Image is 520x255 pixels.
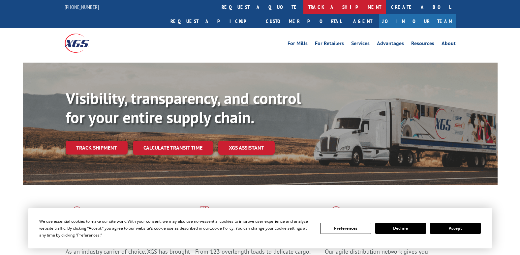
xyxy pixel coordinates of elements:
[377,41,404,48] a: Advantages
[195,206,211,223] img: xgs-icon-focused-on-flooring-red
[347,14,379,28] a: Agent
[325,206,348,223] img: xgs-icon-flagship-distribution-model-red
[66,206,86,223] img: xgs-icon-total-supply-chain-intelligence-red
[218,141,275,155] a: XGS ASSISTANT
[411,41,434,48] a: Resources
[288,41,308,48] a: For Mills
[261,14,347,28] a: Customer Portal
[65,4,99,10] a: [PHONE_NUMBER]
[379,14,456,28] a: Join Our Team
[39,218,312,239] div: We use essential cookies to make our site work. With your consent, we may also use non-essential ...
[28,208,492,248] div: Cookie Consent Prompt
[315,41,344,48] a: For Retailers
[133,141,213,155] a: Calculate transit time
[66,141,128,155] a: Track shipment
[320,223,371,234] button: Preferences
[166,14,261,28] a: Request a pickup
[442,41,456,48] a: About
[77,232,100,238] span: Preferences
[209,225,233,231] span: Cookie Policy
[351,41,370,48] a: Services
[66,88,301,127] b: Visibility, transparency, and control for your entire supply chain.
[430,223,481,234] button: Accept
[375,223,426,234] button: Decline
